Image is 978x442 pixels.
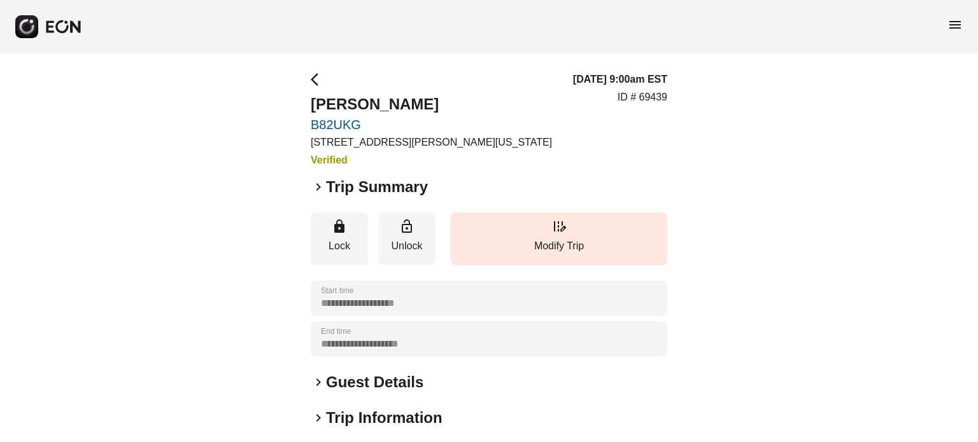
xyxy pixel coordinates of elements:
[311,94,552,114] h2: [PERSON_NAME]
[311,117,552,132] a: B82UKG
[311,212,368,265] button: Lock
[332,219,347,234] span: lock
[311,410,326,425] span: keyboard_arrow_right
[317,238,362,254] p: Lock
[385,238,429,254] p: Unlock
[311,153,552,168] h3: Verified
[378,212,436,265] button: Unlock
[947,17,963,32] span: menu
[326,372,423,392] h2: Guest Details
[311,135,552,150] p: [STREET_ADDRESS][PERSON_NAME][US_STATE]
[311,72,326,87] span: arrow_back_ios
[551,219,567,234] span: edit_road
[326,408,443,428] h2: Trip Information
[326,177,428,197] h2: Trip Summary
[457,238,661,254] p: Modify Trip
[399,219,415,234] span: lock_open
[451,212,667,265] button: Modify Trip
[311,179,326,195] span: keyboard_arrow_right
[573,72,667,87] h3: [DATE] 9:00am EST
[618,90,667,105] p: ID # 69439
[311,375,326,390] span: keyboard_arrow_right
